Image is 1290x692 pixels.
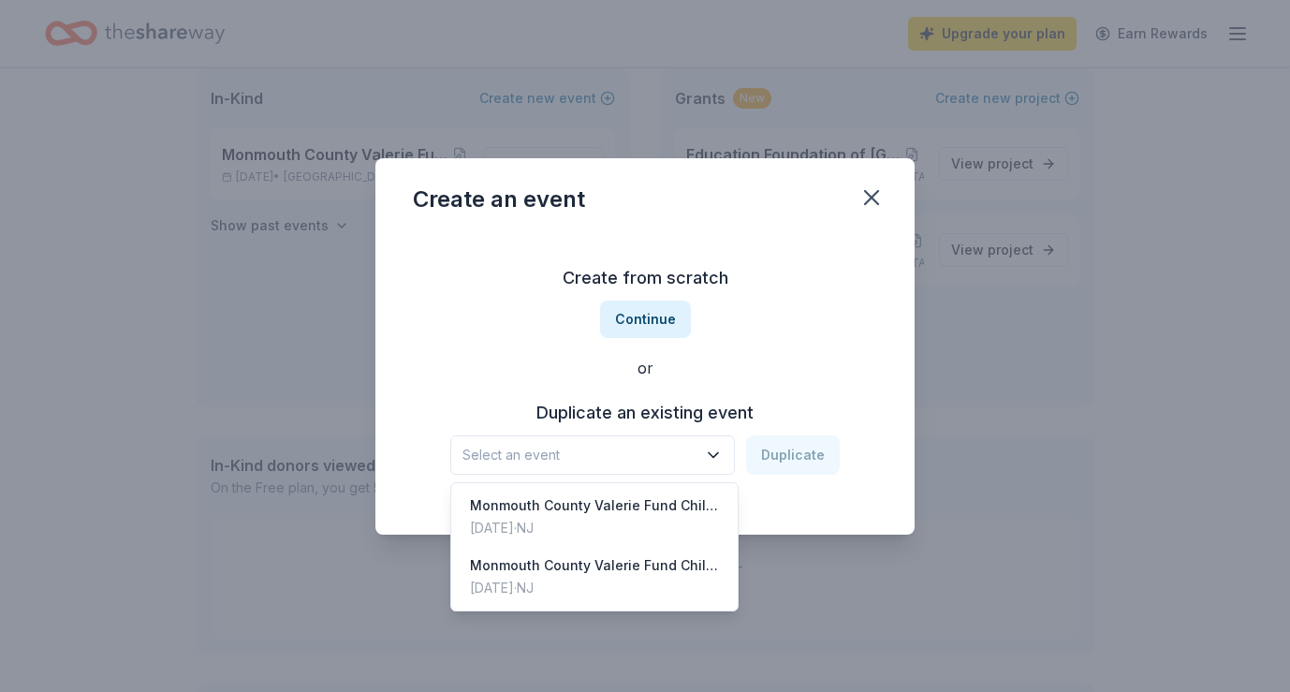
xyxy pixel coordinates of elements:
div: [DATE] · NJ [470,517,719,539]
div: Monmouth County Valerie Fund Children's Center Auction Dinner [470,494,719,517]
div: Select an event [450,482,739,611]
div: [DATE] · NJ [470,577,719,599]
div: Monmouth County Valerie Fund Children's Center Auction Dinner [470,554,719,577]
button: Select an event [450,435,735,475]
span: Select an event [462,444,696,466]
